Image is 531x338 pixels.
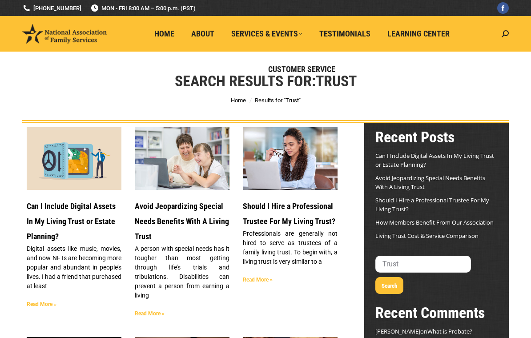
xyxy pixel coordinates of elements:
[135,201,229,241] a: Avoid Jeopardizing Special Needs Benefits With A Living Trust
[27,301,56,307] a: Read more about Can I Include Digital Assets In My Living Trust or Estate Planning?
[375,232,479,240] a: Living Trust Cost & Service Comparison
[427,327,472,335] a: What is Probate?
[375,174,485,191] a: Avoid Jeopardizing Special Needs Benefits With A Living Trust
[255,97,301,104] span: Results for "Trust"
[268,64,335,74] span: Customer Service
[90,4,196,12] span: MON - FRI 8:00 AM – 5:00 p.m. (PST)
[27,201,116,241] a: Can I Include Digital Assets In My Living Trust or Estate Planning?
[243,277,273,283] a: Read more about Should I Hire a Professional Trustee For My Living Trust?
[27,244,121,291] p: Digital assets like music, movies, and now NFTs are becoming more popular and abundant in people’...
[375,303,498,322] h2: Recent Comments
[243,201,335,226] a: Should I Hire a Professional Trustee For My Living Trust?
[375,196,489,213] a: Should I Hire a Professional Trustee For My Living Trust?
[375,327,498,336] footer: on
[375,218,494,226] a: How Members Benefit From Our Association
[22,4,81,12] a: [PHONE_NUMBER]
[135,310,165,317] a: Read more about Avoid Jeopardizing Special Needs Benefits With A Living Trust
[313,25,377,42] a: Testimonials
[134,127,230,190] img: Special Needs Living Trust
[375,152,494,169] a: Can I Include Digital Assets In My Living Trust or Estate Planning?
[22,24,107,44] img: National Association of Family Services
[497,2,509,14] a: Facebook page opens in new window
[148,25,181,42] a: Home
[242,125,338,192] img: Do I need a professional to manage my Living Trust?
[243,127,338,190] a: Do I need a professional to manage my Living Trust?
[27,127,121,190] a: Secure Your DIgital Assets
[319,29,370,39] span: Testimonials
[262,61,342,78] a: Customer Service
[375,327,420,335] span: [PERSON_NAME]
[231,29,302,39] span: Services & Events
[154,29,174,39] span: Home
[375,127,498,147] h2: Recent Posts
[243,229,338,266] p: Professionals are generally not hired to serve as trustees of a family living trust. To begin wit...
[231,97,246,104] a: Home
[381,25,456,42] a: Learning Center
[175,71,357,91] h1: Search Results for:
[387,29,450,39] span: Learning Center
[375,277,403,294] button: Search
[135,127,229,190] a: Special Needs Living Trust
[185,25,221,42] a: About
[135,244,229,300] p: A person with special needs has it tougher than most getting through life’s trials and tribulatio...
[191,29,214,39] span: About
[26,127,122,191] img: Secure Your DIgital Assets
